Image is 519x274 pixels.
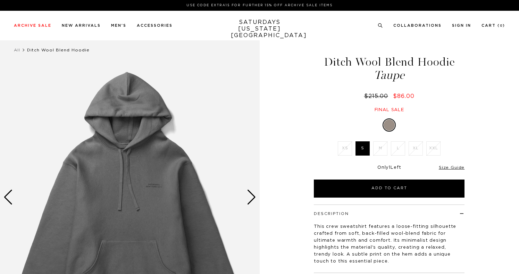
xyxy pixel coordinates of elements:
div: Next slide [247,190,256,205]
h1: Ditch Wool Blend Hoodie [313,56,466,81]
a: All [14,48,20,52]
span: 1 [389,165,391,170]
span: $86.00 [393,93,415,99]
button: Add to Cart [314,180,464,198]
div: Final sale [313,107,466,113]
a: Archive Sale [14,24,51,27]
span: Ditch Wool Blend Hoodie [27,48,90,52]
div: Previous slide [3,190,13,205]
a: New Arrivals [62,24,101,27]
button: Description [314,212,349,216]
p: Use Code EXTRA15 for Further 15% Off Archive Sale Items [17,3,502,8]
a: SATURDAYS[US_STATE][GEOGRAPHIC_DATA] [231,19,288,39]
a: Collaborations [393,24,442,27]
del: $215.00 [364,93,391,99]
small: 0 [500,24,503,27]
a: Size Guide [439,165,464,169]
a: Cart (0) [482,24,505,27]
a: Sign In [452,24,471,27]
label: S [355,141,370,156]
a: Accessories [137,24,173,27]
span: Taupe [313,69,466,81]
a: Men's [111,24,126,27]
div: Only Left [314,165,464,171]
p: This crew sweatshirt features a loose-fitting silhouette crafted from soft, back-filled wool-blen... [314,223,464,265]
